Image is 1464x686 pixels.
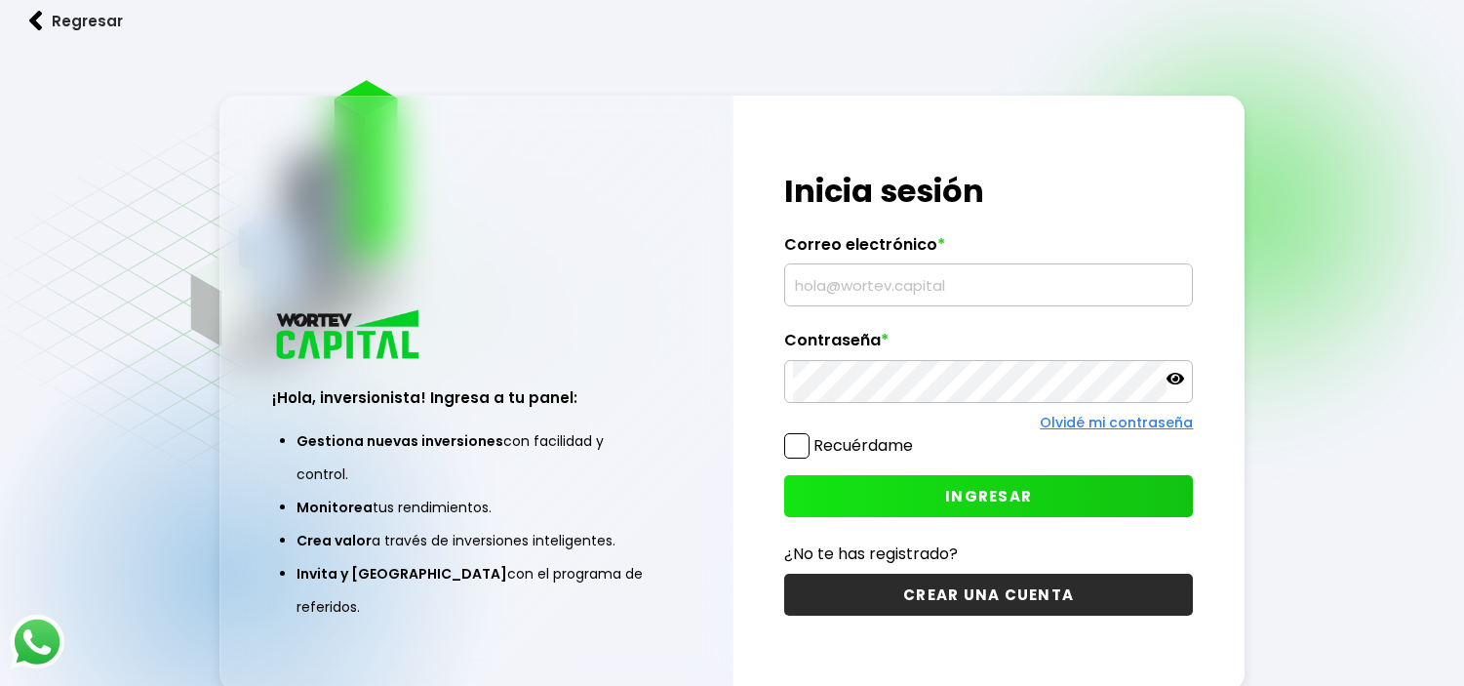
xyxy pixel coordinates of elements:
h3: ¡Hola, inversionista! Ingresa a tu panel: [272,386,682,409]
img: logo_wortev_capital [272,307,426,365]
img: logos_whatsapp-icon.242b2217.svg [10,615,64,669]
li: a través de inversiones inteligentes. [297,524,657,557]
span: Crea valor [297,531,372,550]
h1: Inicia sesión [784,168,1193,215]
span: INGRESAR [945,486,1032,506]
a: Olvidé mi contraseña [1040,413,1193,432]
span: Monitorea [297,498,373,517]
li: con facilidad y control. [297,424,657,491]
img: flecha izquierda [29,11,43,31]
button: INGRESAR [784,475,1193,517]
span: Invita y [GEOGRAPHIC_DATA] [297,564,507,584]
input: hola@wortev.capital [793,264,1184,305]
label: Contraseña [784,331,1193,360]
a: ¿No te has registrado?CREAR UNA CUENTA [784,542,1193,616]
li: tus rendimientos. [297,491,657,524]
li: con el programa de referidos. [297,557,657,624]
label: Recuérdame [813,434,913,457]
p: ¿No te has registrado? [784,542,1193,566]
button: CREAR UNA CUENTA [784,574,1193,616]
label: Correo electrónico [784,235,1193,264]
span: Gestiona nuevas inversiones [297,431,503,451]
